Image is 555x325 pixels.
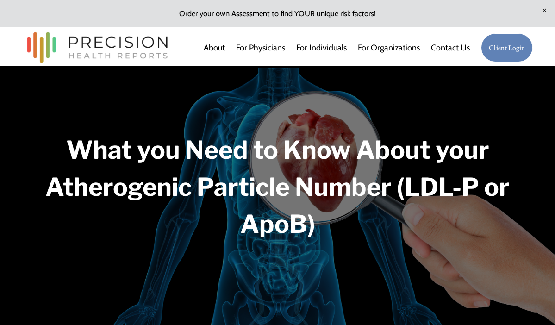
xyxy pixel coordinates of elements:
[481,33,533,62] a: Client Login
[45,135,515,239] strong: What you Need to Know About your Atherogenic Particle Number (LDL-P or ApoB)
[431,38,470,56] a: Contact Us
[358,38,420,56] a: folder dropdown
[204,38,225,56] a: About
[358,39,420,56] span: For Organizations
[296,38,347,56] a: For Individuals
[22,28,172,67] img: Precision Health Reports
[236,38,285,56] a: For Physicians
